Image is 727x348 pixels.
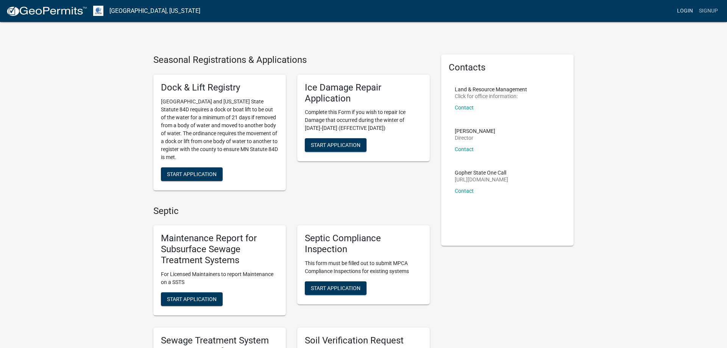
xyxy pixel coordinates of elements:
[153,55,430,66] h4: Seasonal Registrations & Applications
[305,259,422,275] p: This form must be filled out to submit MPCA Compliance Inspections for existing systems
[161,233,278,265] h5: Maintenance Report for Subsurface Sewage Treatment Systems
[311,142,360,148] span: Start Application
[305,82,422,104] h5: Ice Damage Repair Application
[161,98,278,161] p: [GEOGRAPHIC_DATA] and [US_STATE] State Statute 84D requires a dock or boat lift to be out of the ...
[93,6,103,16] img: Otter Tail County, Minnesota
[696,4,721,18] a: Signup
[153,206,430,217] h4: Septic
[455,188,474,194] a: Contact
[674,4,696,18] a: Login
[305,138,367,152] button: Start Application
[305,335,422,346] h5: Soil Verification Request
[455,94,527,99] p: Click for office information:
[161,270,278,286] p: For Licensed Maintainers to report Maintenance on a SSTS
[449,62,566,73] h5: Contacts
[455,135,495,140] p: Director
[161,167,223,181] button: Start Application
[305,233,422,255] h5: Septic Compliance Inspection
[167,296,217,302] span: Start Application
[455,146,474,152] a: Contact
[161,82,278,93] h5: Dock & Lift Registry
[311,285,360,291] span: Start Application
[455,170,508,175] p: Gopher State One Call
[455,177,508,182] p: [URL][DOMAIN_NAME]
[109,5,200,17] a: [GEOGRAPHIC_DATA], [US_STATE]
[455,105,474,111] a: Contact
[167,171,217,177] span: Start Application
[305,108,422,132] p: Complete this Form if you wish to repair Ice Damage that occurred during the winter of [DATE]-[DA...
[455,87,527,92] p: Land & Resource Management
[305,281,367,295] button: Start Application
[455,128,495,134] p: [PERSON_NAME]
[161,292,223,306] button: Start Application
